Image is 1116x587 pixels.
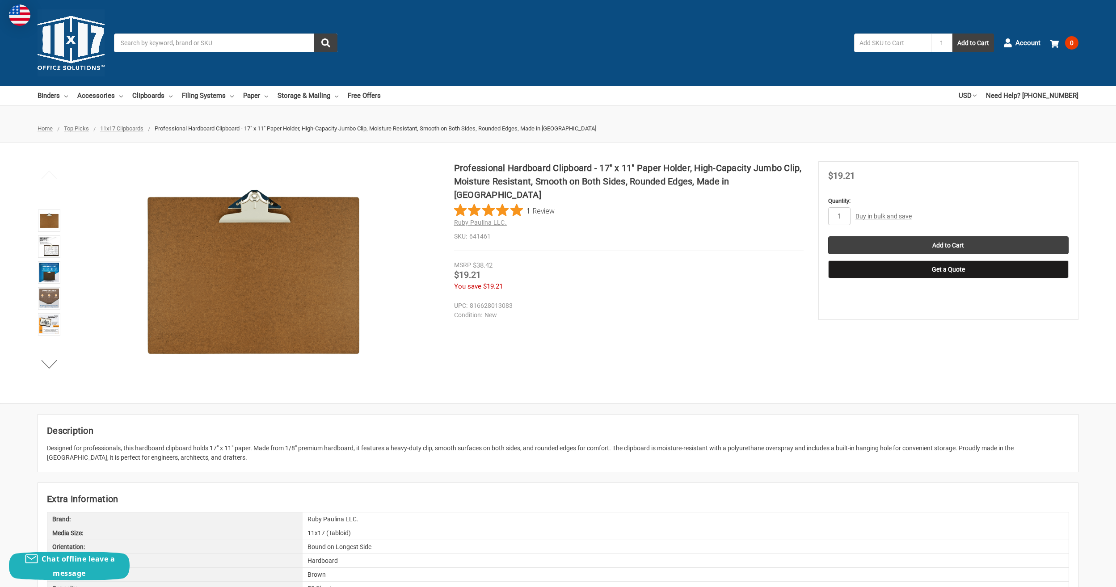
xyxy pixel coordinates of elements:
div: Media Size: [47,526,303,540]
div: Orientation: [47,540,303,553]
a: Storage & Mailing [278,86,338,105]
button: Next [36,355,63,373]
a: Accessories [77,86,123,105]
img: 17x11 clipboard with 1/8" hardboard material, rounded corners, smooth on both sides, board size 1... [39,263,59,282]
img: Professional Hardboard Clipboard - 17" x 11" Paper Holder, High-Capacity Jumbo Clip, Moisture Res... [39,237,59,256]
a: USD [959,86,977,105]
input: Add to Cart [828,236,1069,254]
button: Previous [36,166,63,184]
div: MSRP [454,260,471,270]
input: Search by keyword, brand or SKU [114,34,337,52]
dt: Condition: [454,310,482,320]
h1: Professional Hardboard Clipboard - 17" x 11" Paper Holder, High-Capacity Jumbo Clip, Moisture Res... [454,161,804,201]
button: Get a Quote [828,260,1069,278]
span: You save [454,282,481,290]
dt: UPC: [454,301,467,310]
a: Filing Systems [182,86,234,105]
h2: Extra Information [47,492,1069,506]
img: Professional Hardboard Clipboard - 17" x 11" Paper Holder, High-Capacity Jumbo Clip, Moisture Res... [39,289,59,308]
a: 11x17 Clipboards [100,125,143,132]
span: $38.42 [473,261,493,269]
div: Ruby Paulina LLC. [303,512,1069,526]
a: Paper [243,86,268,105]
span: $19.21 [454,269,481,280]
label: Quantity: [828,197,1069,205]
a: Top Picks [64,125,89,132]
dd: 641461 [454,232,804,241]
input: Add SKU to Cart [854,34,931,52]
span: Chat offline leave a message [42,554,115,578]
a: Clipboards [132,86,173,105]
button: Add to Cart [952,34,994,52]
span: Professional Hardboard Clipboard - 17" x 11" Paper Holder, High-Capacity Jumbo Clip, Moisture Res... [155,125,596,132]
dt: SKU: [454,232,467,241]
a: Buy in bulk and save [855,213,912,220]
a: 0 [1050,31,1078,55]
a: Home [38,125,53,132]
a: Account [1003,31,1040,55]
span: 1 Review [526,204,555,217]
button: Rated 5 out of 5 stars from 1 reviews. Jump to reviews. [454,204,555,217]
a: Ruby Paulina LLC. [454,219,507,226]
img: 11x17.com [38,9,105,76]
button: Chat offline leave a message [9,552,130,580]
h2: Description [47,424,1069,437]
div: Bound on Longest Side [303,540,1069,553]
img: Professional Hardboard Clipboard - 17" x 11" Paper Holder, High-Capacity Jumbo Clip, Moisture Res... [39,314,59,334]
span: 0 [1065,36,1078,50]
div: Designed for professionals, this hardboard clipboard holds 17" x 11" paper. Made from 1/8" premiu... [47,444,1069,462]
span: $19.21 [483,282,503,290]
div: Color: [47,568,303,581]
a: Binders [38,86,68,105]
a: Need Help? [PHONE_NUMBER] [986,86,1078,105]
img: duty and tax information for United States [9,4,30,26]
span: $19.21 [828,170,855,181]
dd: 816628013083 [454,301,800,310]
span: Account [1015,38,1040,48]
img: Professional Hardboard Clipboard - 17" x 11" Paper Holder, High-Capacity Jumbo Clip, Moisture Res... [39,211,59,231]
div: Brown [303,568,1069,581]
div: Hardboard [303,554,1069,567]
div: Panel Type: [47,554,303,567]
img: Professional Hardboard Clipboard - 17" x 11" Paper Holder, High-Capacity Jumbo Clip, Moisture Res... [142,161,365,385]
div: 11x17 (Tabloid) [303,526,1069,540]
div: Brand: [47,512,303,526]
a: Free Offers [348,86,381,105]
dd: New [454,310,800,320]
